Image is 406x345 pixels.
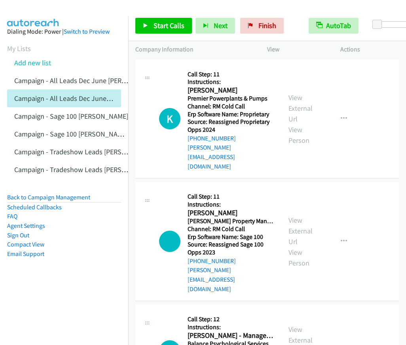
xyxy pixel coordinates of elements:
[64,28,110,35] a: Switch to Preview
[135,45,253,54] p: Company Information
[188,217,274,225] h5: [PERSON_NAME] Property Management
[288,93,313,123] a: View External Url
[7,250,44,258] a: Email Support
[159,108,180,129] div: The call is yet to be attempted
[7,231,29,239] a: Sign Out
[188,315,274,323] h5: Call Step: 12
[14,165,177,174] a: Campaign - Tradeshow Leads [PERSON_NAME] Cloned
[288,216,313,246] a: View External Url
[188,144,235,170] a: [PERSON_NAME][EMAIL_ADDRESS][DOMAIN_NAME]
[14,94,181,103] a: Campaign - All Leads Dec June [PERSON_NAME] Cloned
[7,44,31,53] a: My Lists
[14,129,151,138] a: Campaign - Sage 100 [PERSON_NAME] Cloned
[7,241,44,248] a: Compact View
[188,110,274,118] h5: Erp Software Name: Proprietary
[154,21,184,30] span: Start Calls
[309,18,359,34] button: AutoTab
[188,102,274,110] h5: Channel: RM Cold Call
[267,45,326,54] p: View
[14,112,128,121] a: Campaign - Sage 100 [PERSON_NAME]
[7,193,90,201] a: Back to Campaign Management
[240,18,284,34] a: Finish
[14,58,51,67] a: Add new list
[288,125,309,145] a: View Person
[135,18,192,34] a: Start Calls
[188,201,274,209] h5: Instructions:
[188,331,274,340] h2: [PERSON_NAME] - Manager, Billing, Contracting & Credentialing, Rcm
[7,212,17,220] a: FAQ
[7,203,62,211] a: Scheduled Callbacks
[188,241,274,256] h5: Source: Reassigned Sage 100 Opps 2023
[188,86,274,95] h2: [PERSON_NAME]
[188,225,274,233] h5: Channel: RM Cold Call
[159,231,180,252] div: The call is yet to be attempted
[7,222,45,229] a: Agent Settings
[188,95,274,102] h5: Premier Powerplants & Pumps
[159,108,180,129] h1: K
[188,323,274,331] h5: Instructions:
[7,27,121,36] div: Dialing Mode: Power |
[188,135,236,142] a: [PHONE_NUMBER]
[188,266,235,292] a: [PERSON_NAME][EMAIL_ADDRESS][DOMAIN_NAME]
[188,257,236,265] a: [PHONE_NUMBER]
[14,76,158,85] a: Campaign - All Leads Dec June [PERSON_NAME]
[188,233,274,241] h5: Erp Software Name: Sage 100
[288,248,309,267] a: View Person
[188,118,274,133] h5: Source: Reassigned Proprietary Opps 2024
[195,18,235,34] button: Next
[188,193,274,201] h5: Call Step: 11
[14,147,154,156] a: Campaign - Tradeshow Leads [PERSON_NAME]
[188,209,274,218] h2: [PERSON_NAME]
[258,21,276,30] span: Finish
[340,45,399,54] p: Actions
[188,78,274,86] h5: Instructions:
[188,70,274,78] h5: Call Step: 11
[214,21,228,30] span: Next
